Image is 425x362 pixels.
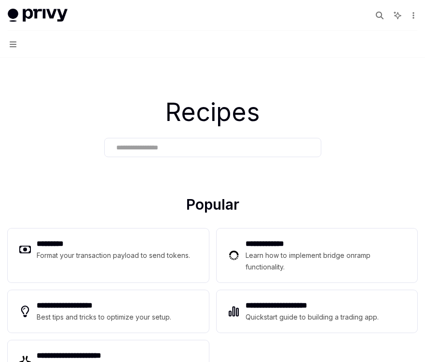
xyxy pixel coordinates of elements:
a: **** ****Format your transaction payload to send tokens. [8,228,209,282]
div: Quickstart guide to building a trading app. [246,311,379,323]
div: Format your transaction payload to send tokens. [37,250,190,261]
img: light logo [8,9,68,22]
div: Best tips and tricks to optimize your setup. [37,311,171,323]
a: **** **** ***Learn how to implement bridge onramp functionality. [217,228,418,282]
div: Learn how to implement bridge onramp functionality. [246,250,406,273]
h2: Popular [8,196,417,217]
button: More actions [408,9,417,22]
